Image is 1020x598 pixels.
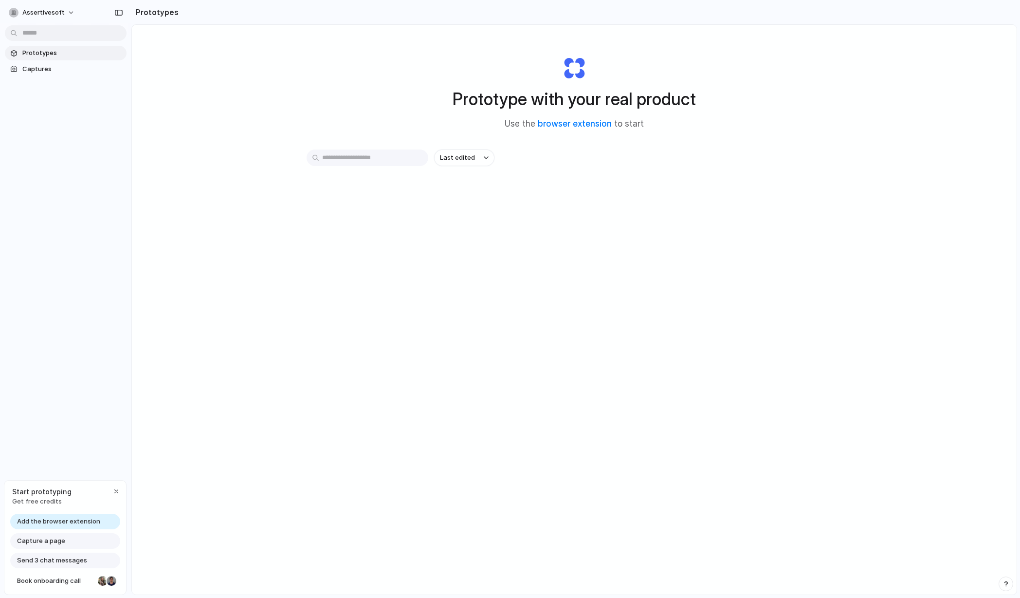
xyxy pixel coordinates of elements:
a: browser extension [538,119,612,129]
div: Nicole Kubica [97,575,109,587]
span: Prototypes [22,48,123,58]
span: Get free credits [12,497,72,506]
a: Book onboarding call [10,573,120,589]
div: Christian Iacullo [106,575,117,587]
span: Add the browser extension [17,517,100,526]
a: Prototypes [5,46,127,60]
span: assertivesoft [22,8,65,18]
button: Last edited [434,149,494,166]
a: Captures [5,62,127,76]
button: assertivesoft [5,5,80,20]
span: Book onboarding call [17,576,94,586]
h1: Prototype with your real product [453,86,696,112]
h2: Prototypes [131,6,179,18]
span: Send 3 chat messages [17,556,87,565]
span: Capture a page [17,536,65,546]
span: Captures [22,64,123,74]
span: Last edited [440,153,475,163]
span: Use the to start [505,118,644,131]
span: Start prototyping [12,486,72,497]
